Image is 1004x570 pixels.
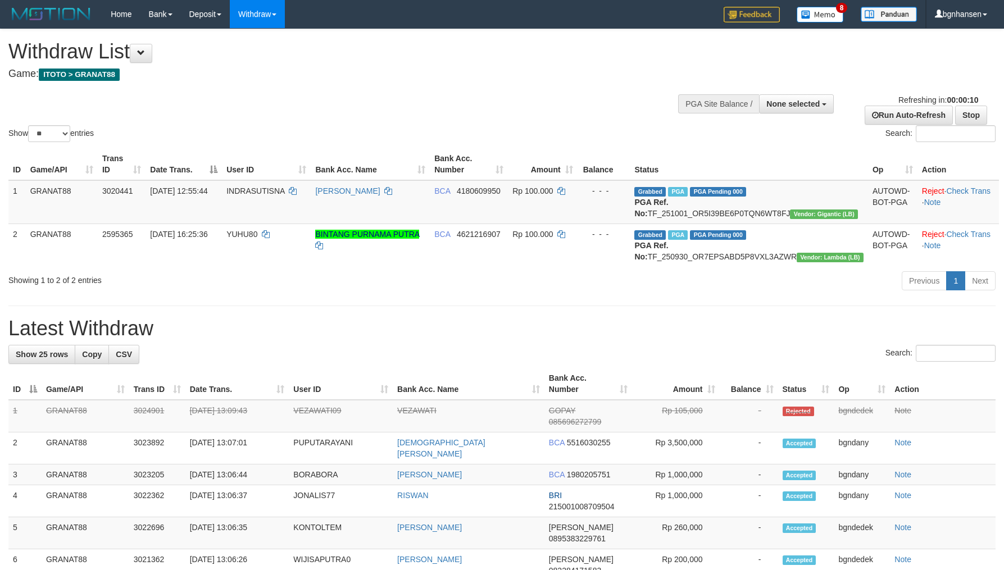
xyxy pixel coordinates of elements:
td: [DATE] 13:06:44 [185,464,289,485]
span: Accepted [783,523,816,533]
a: [PERSON_NAME] [397,555,462,564]
td: KONTOLTEM [289,517,393,549]
td: BORABORA [289,464,393,485]
td: 3023205 [129,464,185,485]
td: - [720,432,778,464]
td: 2 [8,224,26,267]
th: Status [630,148,867,180]
input: Search: [916,345,996,362]
td: VEZAWATI09 [289,400,393,432]
a: Note [894,523,911,532]
img: MOTION_logo.png [8,6,94,22]
span: [DATE] 12:55:44 [150,186,207,195]
td: 3022362 [129,485,185,517]
td: GRANAT88 [26,224,98,267]
td: GRANAT88 [42,485,129,517]
th: Game/API: activate to sort column ascending [26,148,98,180]
span: CSV [116,350,132,359]
th: Trans ID: activate to sort column ascending [98,148,146,180]
strong: 00:00:10 [947,95,978,104]
a: Note [894,491,911,500]
a: [DEMOGRAPHIC_DATA][PERSON_NAME] [397,438,485,458]
td: 3023892 [129,432,185,464]
th: User ID: activate to sort column ascending [222,148,311,180]
span: Accepted [783,471,816,480]
span: PGA Pending [690,187,746,197]
th: Trans ID: activate to sort column ascending [129,368,185,400]
label: Show entries [8,125,94,142]
span: Rp 100.000 [512,186,553,195]
a: Note [894,555,911,564]
div: - - - [582,229,626,240]
th: ID: activate to sort column descending [8,368,42,400]
td: · · [917,224,999,267]
span: Accepted [783,439,816,448]
span: BCA [434,230,450,239]
td: 1 [8,180,26,224]
td: Rp 1,000,000 [632,485,720,517]
span: Marked by bgndany [668,230,688,240]
span: INDRASUTISNA [226,186,284,195]
span: Grabbed [634,230,666,240]
th: Bank Acc. Number: activate to sort column ascending [430,148,508,180]
a: Reject [922,186,944,195]
a: Note [894,406,911,415]
span: Refreshing in: [898,95,978,104]
span: Copy 215001008709504 to clipboard [549,502,615,511]
a: [PERSON_NAME] [397,523,462,532]
a: Previous [902,271,947,290]
td: · · [917,180,999,224]
td: bgndany [834,485,890,517]
a: Note [894,470,911,479]
th: Balance [578,148,630,180]
td: [DATE] 13:06:37 [185,485,289,517]
a: RISWAN [397,491,428,500]
th: Date Trans.: activate to sort column descending [146,148,222,180]
span: Accepted [783,491,816,501]
td: bgndany [834,432,890,464]
span: Accepted [783,555,816,565]
th: Amount: activate to sort column ascending [508,148,578,180]
input: Search: [916,125,996,142]
td: - [720,464,778,485]
a: Copy [75,345,109,364]
span: Vendor URL: https://dashboard.q2checkout.com/secure [790,209,858,219]
a: [PERSON_NAME] [397,470,462,479]
span: BCA [549,470,565,479]
span: Copy 4621216907 to clipboard [457,230,501,239]
span: BCA [434,186,450,195]
span: Copy 5516030255 to clipboard [567,438,611,447]
td: Rp 1,000,000 [632,464,720,485]
a: Check Trans [946,186,991,195]
span: BCA [549,438,565,447]
td: bgndany [834,464,890,485]
a: 1 [946,271,965,290]
span: Rp 100.000 [512,230,553,239]
th: Op: activate to sort column ascending [868,148,917,180]
a: Stop [955,106,987,125]
a: CSV [108,345,139,364]
th: Game/API: activate to sort column ascending [42,368,129,400]
label: Search: [885,345,996,362]
th: Balance: activate to sort column ascending [720,368,778,400]
td: [DATE] 13:06:35 [185,517,289,549]
span: 8 [836,3,848,13]
th: Bank Acc. Number: activate to sort column ascending [544,368,632,400]
img: Feedback.jpg [724,7,780,22]
a: VEZAWATI [397,406,436,415]
h4: Game: [8,69,658,80]
div: - - - [582,185,626,197]
a: Check Trans [946,230,991,239]
td: 5 [8,517,42,549]
td: Rp 260,000 [632,517,720,549]
td: GRANAT88 [26,180,98,224]
td: - [720,485,778,517]
a: Show 25 rows [8,345,75,364]
span: GOPAY [549,406,575,415]
div: Showing 1 to 2 of 2 entries [8,270,410,286]
td: 3022696 [129,517,185,549]
th: Action [890,368,996,400]
td: GRANAT88 [42,464,129,485]
span: Show 25 rows [16,350,68,359]
select: Showentries [28,125,70,142]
